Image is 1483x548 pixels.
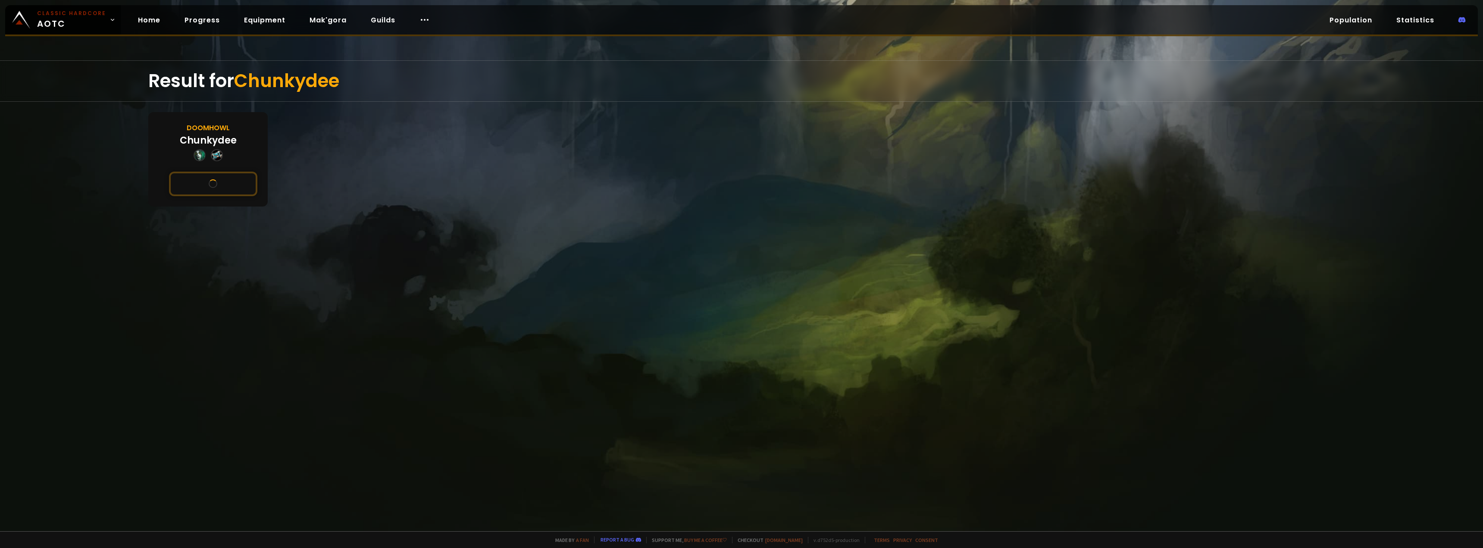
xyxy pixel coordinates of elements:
a: [DOMAIN_NAME] [765,537,803,543]
span: Checkout [732,537,803,543]
a: Progress [178,11,227,29]
button: See this character [169,172,257,196]
span: Support me, [646,537,727,543]
a: Equipment [237,11,292,29]
div: Doomhowl [187,122,230,133]
a: Classic HardcoreAOTC [5,5,121,34]
span: Made by [550,537,589,543]
a: a fan [576,537,589,543]
a: Statistics [1389,11,1441,29]
a: Guilds [364,11,402,29]
small: Classic Hardcore [37,9,106,17]
span: Chunkydee [234,68,339,94]
span: AOTC [37,9,106,30]
a: Mak'gora [303,11,354,29]
div: Chunkydee [180,133,237,147]
a: Terms [874,537,890,543]
div: Result for [148,61,1335,101]
a: Population [1323,11,1379,29]
a: Home [131,11,167,29]
a: Privacy [893,537,912,543]
a: Report a bug [601,536,634,543]
a: Buy me a coffee [684,537,727,543]
a: Consent [915,537,938,543]
span: v. d752d5 - production [808,537,860,543]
